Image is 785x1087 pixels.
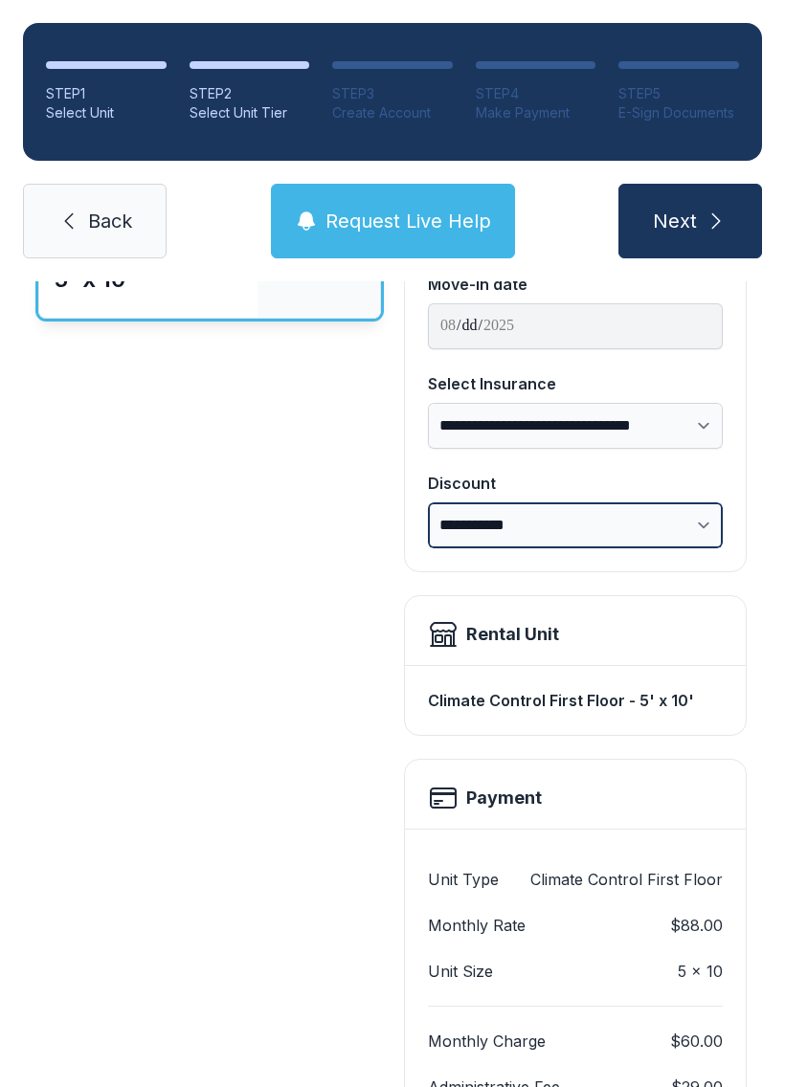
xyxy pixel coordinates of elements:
dd: Climate Control First Floor [530,868,723,891]
div: Discount [428,472,723,495]
div: STEP 5 [618,84,739,103]
div: Create Account [332,103,453,122]
input: Move-in date [428,303,723,349]
div: Move-in date [428,273,723,296]
h2: Payment [466,785,542,811]
div: STEP 1 [46,84,167,103]
dd: 5 x 10 [678,960,723,983]
div: STEP 3 [332,84,453,103]
dt: Monthly Rate [428,914,526,937]
dt: Unit Size [428,960,493,983]
div: STEP 4 [476,84,596,103]
dt: Monthly Charge [428,1030,546,1053]
span: Next [653,208,697,234]
div: Select Insurance [428,372,723,395]
div: STEP 2 [190,84,310,103]
div: Climate Control First Floor - 5' x 10' [428,681,723,720]
div: Make Payment [476,103,596,122]
dt: Unit Type [428,868,499,891]
dd: $60.00 [670,1030,723,1053]
div: Select Unit Tier [190,103,310,122]
div: Rental Unit [466,621,559,648]
select: Discount [428,502,723,548]
div: Select Unit [46,103,167,122]
span: Back [88,208,132,234]
span: Request Live Help [325,208,491,234]
dd: $88.00 [670,914,723,937]
div: E-Sign Documents [618,103,739,122]
select: Select Insurance [428,403,723,449]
